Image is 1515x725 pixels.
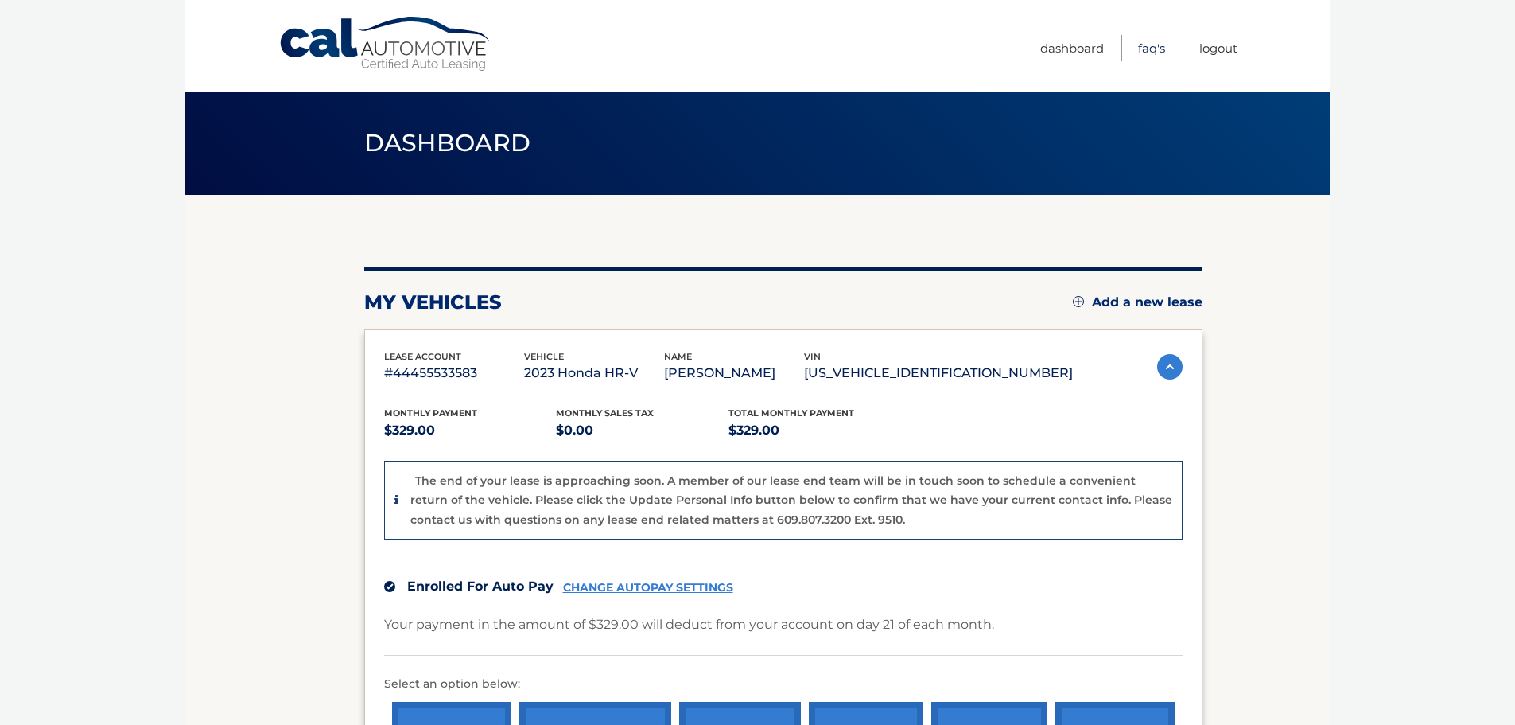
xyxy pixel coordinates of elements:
span: Dashboard [364,128,531,158]
a: Dashboard [1040,35,1104,61]
p: $329.00 [728,419,901,442]
p: The end of your lease is approaching soon. A member of our lease end team will be in touch soon t... [410,474,1172,527]
p: Select an option below: [384,675,1183,694]
p: 2023 Honda HR-V [524,362,664,384]
p: #44455533583 [384,362,524,384]
a: FAQ's [1138,35,1165,61]
span: Total Monthly Payment [728,407,854,419]
span: Monthly Payment [384,407,477,419]
p: Your payment in the amount of $329.00 will deduct from your account on day 21 of each month. [384,614,994,636]
p: $0.00 [556,419,728,442]
h2: my vehicles [364,290,502,314]
span: Monthly sales Tax [556,407,654,419]
a: CHANGE AUTOPAY SETTINGS [563,581,733,594]
p: [US_VEHICLE_IDENTIFICATION_NUMBER] [804,362,1073,384]
span: vehicle [524,351,564,362]
p: [PERSON_NAME] [664,362,804,384]
span: lease account [384,351,461,362]
img: accordion-active.svg [1157,354,1183,380]
p: $329.00 [384,419,557,442]
span: name [664,351,692,362]
a: Cal Automotive [278,16,493,72]
a: Add a new lease [1073,294,1202,310]
img: add.svg [1073,296,1084,307]
a: Logout [1199,35,1237,61]
span: vin [804,351,821,362]
span: Enrolled For Auto Pay [407,579,554,594]
img: check.svg [384,581,395,592]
